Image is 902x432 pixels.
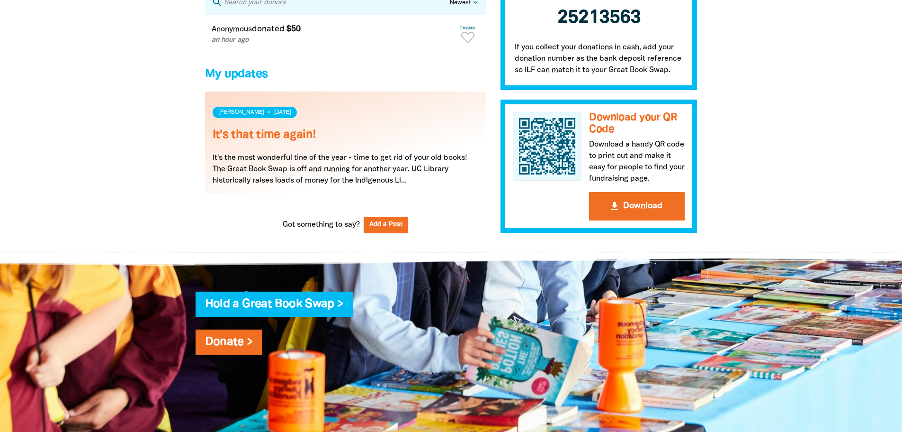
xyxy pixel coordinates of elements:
div: Paginated content [205,15,486,53]
h3: Download your QR Code [589,112,685,135]
div: Paginated content [205,92,486,205]
span: donated [252,25,285,33]
p: If you collect your donations in cash, add your donation number as the bank deposit reference so ... [500,32,697,90]
span: 25213563 [557,9,641,27]
i: get_app [609,201,620,212]
em: Anonymous [212,26,252,33]
a: It's that time again! [213,129,316,140]
em: $50 [286,25,301,33]
a: Hold a Great Book Swap > [205,299,343,310]
button: Add a Post [364,217,408,233]
button: get_appDownload [589,193,685,221]
a: Donate > [205,337,253,348]
button: Thank [456,22,480,46]
p: an hour ago [212,35,454,46]
span: Thank [456,26,480,30]
span: Got something to say? [283,219,360,230]
span: My updates [205,69,268,80]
